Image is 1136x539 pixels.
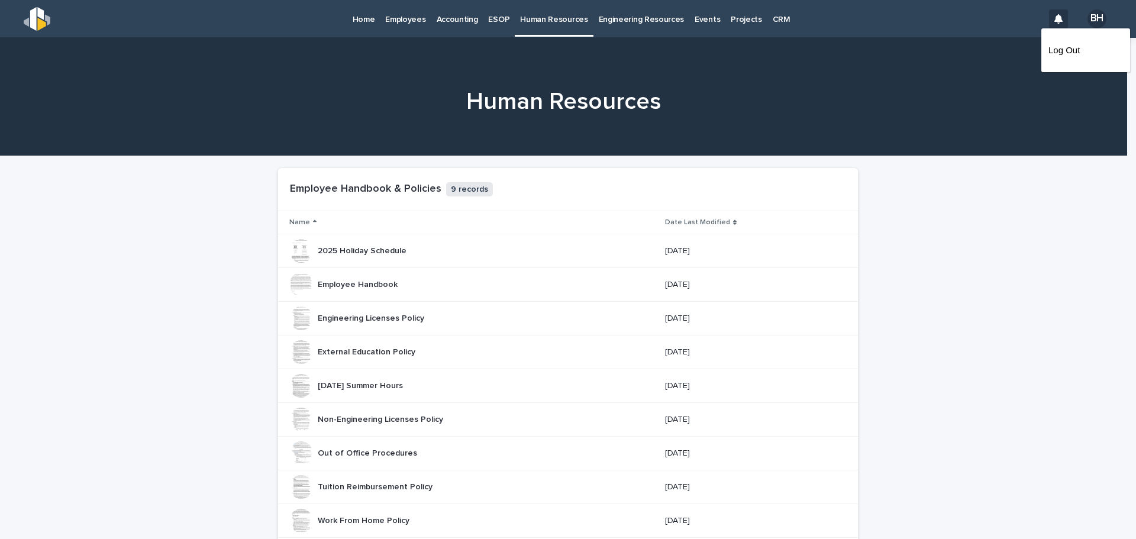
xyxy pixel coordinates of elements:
[318,446,419,459] p: Out of Office Procedures
[278,268,858,302] tr: Employee HandbookEmployee Handbook [DATE]
[278,302,858,335] tr: Engineering Licenses PolicyEngineering Licenses Policy [DATE]
[274,88,854,116] h1: Human Resources
[278,234,858,268] tr: 2025 Holiday Schedule2025 Holiday Schedule [DATE]
[665,381,847,391] p: [DATE]
[318,412,446,425] p: Non-Engineering Licenses Policy
[318,379,405,391] p: [DATE] Summer Hours
[278,504,858,538] tr: Work From Home PolicyWork From Home Policy [DATE]
[318,311,427,324] p: Engineering Licenses Policy
[665,280,847,290] p: [DATE]
[665,482,847,492] p: [DATE]
[665,347,847,357] p: [DATE]
[318,514,412,526] p: Work From Home Policy
[665,448,847,459] p: [DATE]
[665,216,730,229] p: Date Last Modified
[665,246,847,256] p: [DATE]
[665,516,847,526] p: [DATE]
[446,182,493,197] p: 9 records
[278,335,858,369] tr: External Education PolicyExternal Education Policy [DATE]
[318,277,400,290] p: Employee Handbook
[1048,40,1123,60] a: Log Out
[665,314,847,324] p: [DATE]
[289,216,310,229] p: Name
[278,437,858,470] tr: Out of Office ProceduresOut of Office Procedures [DATE]
[278,403,858,437] tr: Non-Engineering Licenses PolicyNon-Engineering Licenses Policy [DATE]
[318,480,435,492] p: Tuition Reimbursement Policy
[290,183,441,196] h1: Employee Handbook & Policies
[665,415,847,425] p: [DATE]
[278,470,858,504] tr: Tuition Reimbursement PolicyTuition Reimbursement Policy [DATE]
[278,369,858,403] tr: [DATE] Summer Hours[DATE] Summer Hours [DATE]
[318,345,418,357] p: External Education Policy
[318,244,409,256] p: 2025 Holiday Schedule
